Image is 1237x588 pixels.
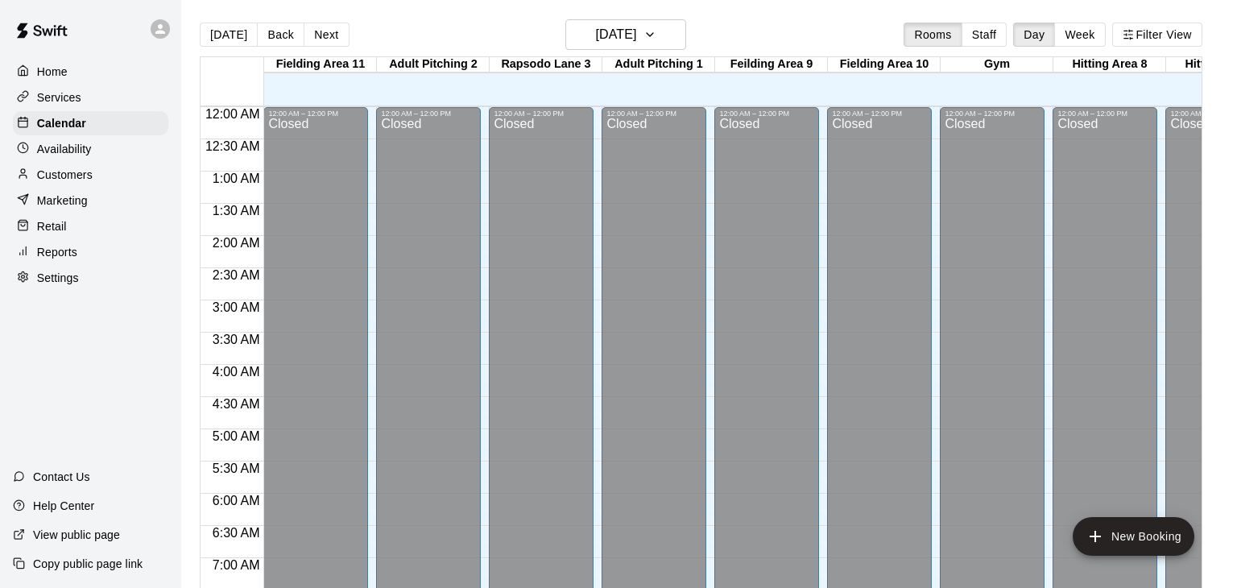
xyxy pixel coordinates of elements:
span: 2:30 AM [209,268,264,282]
span: 7:00 AM [209,558,264,572]
a: Services [13,85,168,110]
a: Marketing [13,188,168,213]
div: Adult Pitching 1 [602,57,715,72]
p: Contact Us [33,469,90,485]
h6: [DATE] [595,23,636,46]
span: 12:00 AM [201,107,264,121]
button: Rooms [904,23,962,47]
span: 6:30 AM [209,526,264,540]
span: 1:00 AM [209,172,264,185]
div: Feilding Area 9 [715,57,828,72]
span: 1:30 AM [209,204,264,217]
p: Retail [37,218,67,234]
p: Home [37,64,68,80]
span: 4:30 AM [209,397,264,411]
button: [DATE] [565,19,686,50]
button: add [1073,517,1194,556]
div: 12:00 AM – 12:00 PM [381,110,476,118]
div: Gym [941,57,1053,72]
p: Customers [37,167,93,183]
div: 12:00 AM – 12:00 PM [945,110,1040,118]
div: 12:00 AM – 12:00 PM [1057,110,1152,118]
button: Week [1054,23,1105,47]
button: Filter View [1112,23,1202,47]
a: Calendar [13,111,168,135]
button: Next [304,23,349,47]
span: 12:30 AM [201,139,264,153]
p: Marketing [37,193,88,209]
div: Hitting Area 8 [1053,57,1166,72]
a: Home [13,60,168,84]
p: Services [37,89,81,106]
a: Retail [13,214,168,238]
p: Calendar [37,115,86,131]
div: Rapsodo Lane 3 [490,57,602,72]
a: Availability [13,137,168,161]
span: 4:00 AM [209,365,264,379]
button: Back [257,23,304,47]
div: 12:00 AM – 12:00 PM [494,110,589,118]
div: 12:00 AM – 12:00 PM [606,110,701,118]
a: Customers [13,163,168,187]
p: Settings [37,270,79,286]
p: Copy public page link [33,556,143,572]
span: 2:00 AM [209,236,264,250]
span: 3:00 AM [209,300,264,314]
p: Reports [37,244,77,260]
p: Help Center [33,498,94,514]
p: View public page [33,527,120,543]
div: Fielding Area 11 [264,57,377,72]
div: 12:00 AM – 12:00 PM [268,110,363,118]
button: Day [1013,23,1055,47]
span: 5:30 AM [209,462,264,475]
span: 6:00 AM [209,494,264,507]
div: 12:00 AM – 12:00 PM [719,110,814,118]
span: 3:30 AM [209,333,264,346]
span: 5:00 AM [209,429,264,443]
div: 12:00 AM – 12:00 PM [832,110,927,118]
button: Staff [962,23,1007,47]
div: Adult Pitching 2 [377,57,490,72]
div: Fielding Area 10 [828,57,941,72]
button: [DATE] [200,23,258,47]
p: Availability [37,141,92,157]
a: Reports [13,240,168,264]
a: Settings [13,266,168,290]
